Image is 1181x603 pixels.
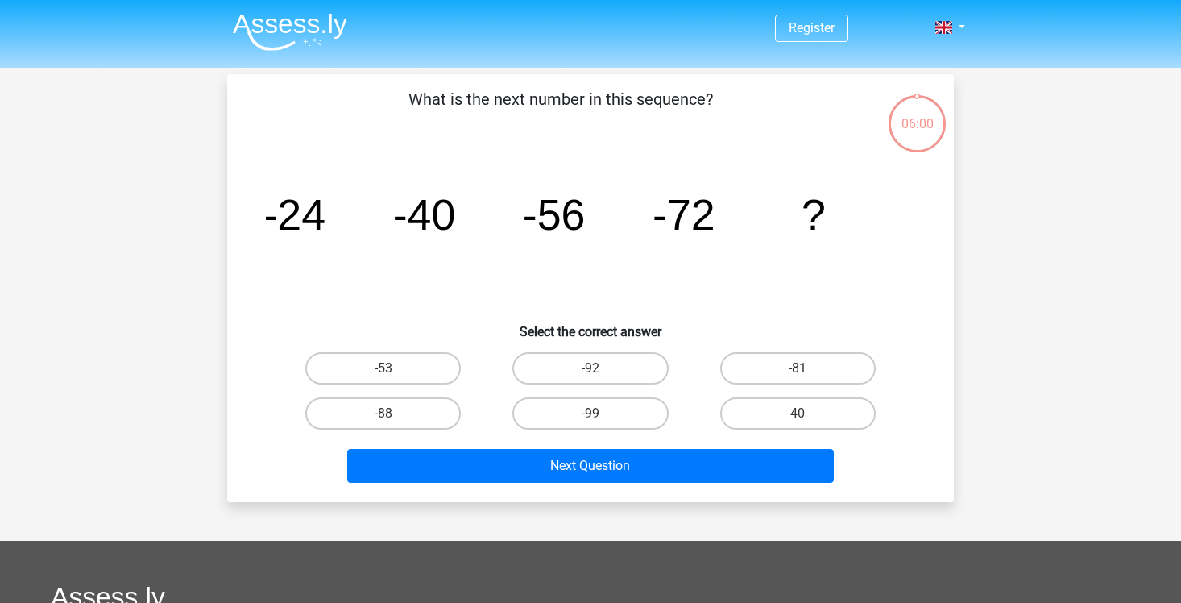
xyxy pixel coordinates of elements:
[887,94,947,134] div: 06:00
[789,20,835,35] a: Register
[720,352,876,385] label: -81
[393,190,456,239] tspan: -40
[305,397,461,430] label: -88
[653,190,715,239] tspan: -72
[253,311,928,339] h6: Select the correct answer
[233,13,347,51] img: Assessly
[305,352,461,385] label: -53
[720,397,876,430] label: 40
[253,87,868,135] p: What is the next number in this sequence?
[512,397,668,430] label: -99
[263,190,325,239] tspan: -24
[523,190,586,239] tspan: -56
[347,449,835,483] button: Next Question
[512,352,668,385] label: -92
[802,190,826,239] tspan: ?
